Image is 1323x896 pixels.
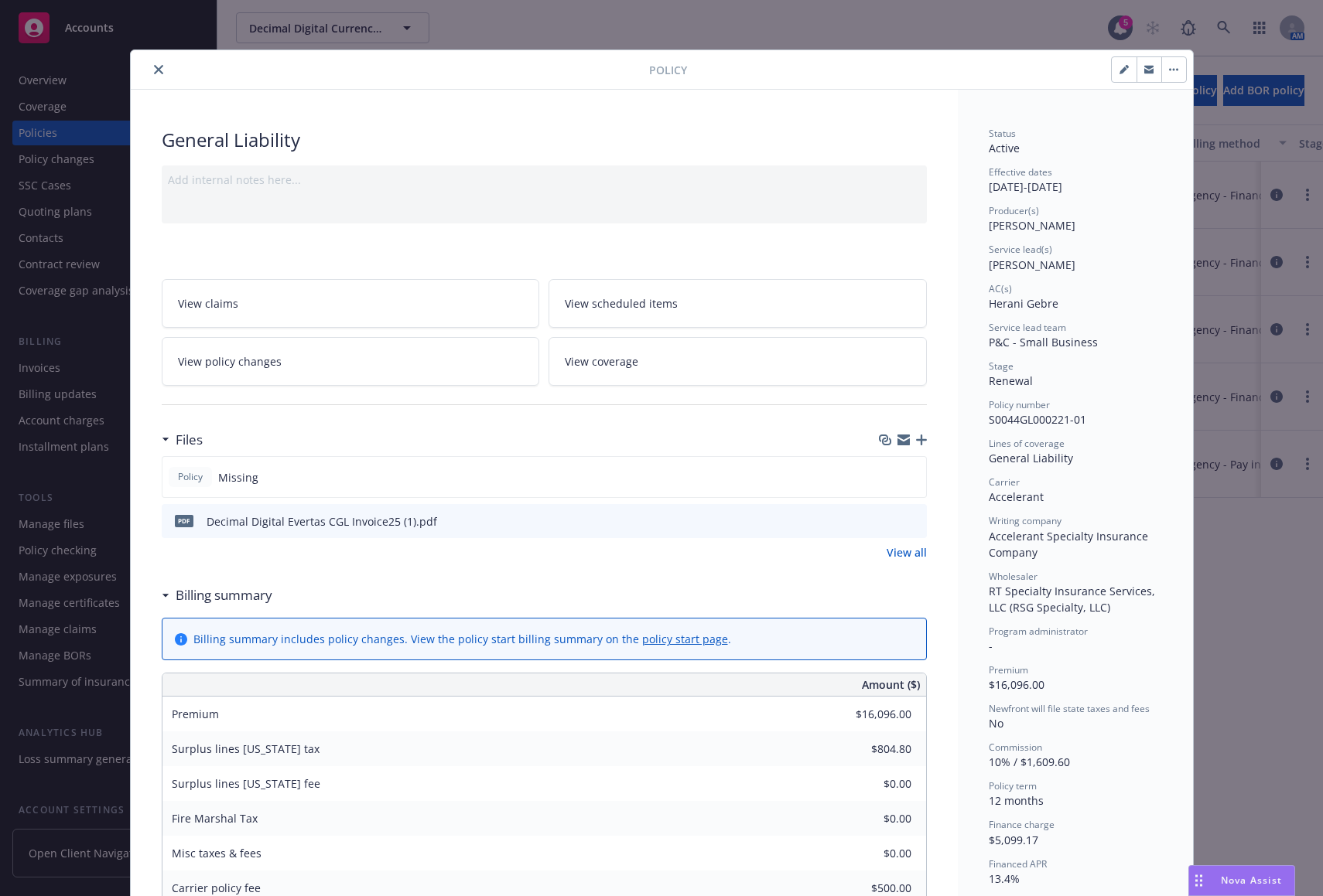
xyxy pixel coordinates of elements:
[172,741,320,756] span: Surplus lines [US_STATE] tax
[168,172,921,188] div: Add internal notes here...
[207,513,437,530] div: Decimal Digital Evertas CGL Invoice25 (1).pdf
[642,632,728,646] a: policy start page
[989,218,1075,233] span: [PERSON_NAME]
[989,359,1014,373] span: Stage
[989,857,1047,870] span: Financed APR
[172,707,219,721] span: Premium
[175,515,193,526] span: pdf
[149,60,168,79] button: close
[1189,866,1208,895] div: Drag to move
[172,846,262,860] span: Misc taxes & fees
[193,631,731,647] div: Billing summary includes policy changes. View the policy start billing summary on the .
[989,141,1020,155] span: Active
[907,513,921,530] button: preview file
[989,451,1073,465] span: General Liability
[549,337,927,386] a: View coverage
[989,741,1042,754] span: Commission
[989,412,1086,427] span: S0044GL000221-01
[882,513,894,530] button: download file
[989,639,993,653] span: -
[989,204,1039,217] span: Producer(s)
[862,676,920,693] span: Amount ($)
[989,871,1020,886] span: 13.4%
[989,321,1066,334] span: Service lead team
[989,779,1037,792] span: Policy term
[989,584,1158,615] span: RT Specialty Insurance Services, LLC (RSG Specialty, LLC)
[162,430,203,450] div: Files
[162,337,540,386] a: View policy changes
[176,430,203,450] h3: Files
[989,663,1028,676] span: Premium
[989,165,1162,195] div: [DATE] - [DATE]
[989,570,1038,583] span: Wholesaler
[172,811,258,826] span: Fire Marshal Tax
[565,353,638,370] span: View coverage
[649,62,687,78] span: Policy
[989,489,1044,504] span: Accelerant
[989,677,1044,692] span: $16,096.00
[175,470,206,484] span: Policy
[178,295,238,312] span: View claims
[989,373,1033,388] span: Renewal
[172,881,261,895] span: Carrier policy fee
[989,243,1052,256] span: Service lead(s)
[989,716,1003,731] span: No
[549,279,927,328] a: View scheduled items
[989,833,1038,847] span: $5,099.17
[162,127,927,153] div: General Liability
[989,625,1088,638] span: Program administrator
[989,296,1058,311] span: Herani Gebre
[989,702,1150,715] span: Newfront will file state taxes and fees
[1188,865,1295,896] button: Nova Assist
[989,165,1052,179] span: Effective dates
[989,127,1016,140] span: Status
[989,475,1020,489] span: Carrier
[565,295,678,312] span: View scheduled items
[218,469,258,485] span: Missing
[989,793,1044,808] span: 12 months
[887,544,927,560] a: View all
[989,257,1075,272] span: [PERSON_NAME]
[178,353,282,370] span: View policy changes
[820,738,921,761] input: 0.00
[162,585,272,605] div: Billing summary
[989,514,1061,527] span: Writing company
[176,585,272,605] h3: Billing summary
[989,282,1012,295] span: AC(s)
[820,772,921,795] input: 0.00
[172,776,320,791] span: Surplus lines [US_STATE] fee
[989,818,1055,831] span: Finance charge
[989,755,1070,769] span: 10% / $1,609.60
[820,842,921,865] input: 0.00
[820,703,921,726] input: 0.00
[1221,874,1282,887] span: Nova Assist
[989,437,1065,450] span: Lines of coverage
[989,398,1050,411] span: Policy number
[989,529,1151,560] span: Accelerant Specialty Insurance Company
[162,279,540,328] a: View claims
[820,807,921,830] input: 0.00
[989,335,1098,349] span: P&C - Small Business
